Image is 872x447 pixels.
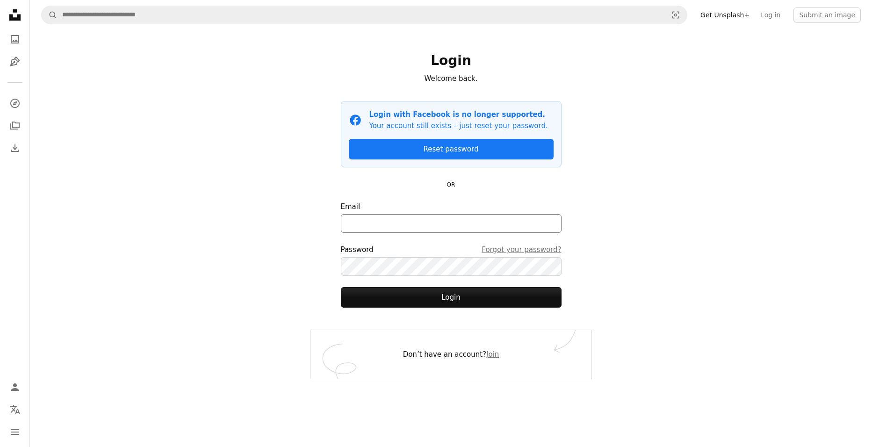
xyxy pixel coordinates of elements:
[6,423,24,441] button: Menu
[349,139,554,159] a: Reset password
[311,330,591,379] div: Don’t have an account?
[369,109,548,120] p: Login with Facebook is no longer supported.
[793,7,861,22] button: Submit an image
[6,378,24,397] a: Log in / Sign up
[341,214,562,233] input: Email
[341,201,562,233] label: Email
[6,139,24,158] a: Download History
[341,244,562,255] div: Password
[695,7,755,22] a: Get Unsplash+
[341,257,562,276] input: PasswordForgot your password?
[6,6,24,26] a: Home — Unsplash
[447,181,455,188] small: OR
[6,52,24,71] a: Illustrations
[42,6,58,24] button: Search Unsplash
[6,94,24,113] a: Explore
[755,7,786,22] a: Log in
[41,6,687,24] form: Find visuals sitewide
[664,6,687,24] button: Visual search
[341,73,562,84] p: Welcome back.
[341,52,562,69] h1: Login
[369,120,548,131] p: Your account still exists – just reset your password.
[341,287,562,308] button: Login
[6,116,24,135] a: Collections
[6,400,24,419] button: Language
[6,30,24,49] a: Photos
[486,350,499,359] a: Join
[482,244,561,255] a: Forgot your password?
